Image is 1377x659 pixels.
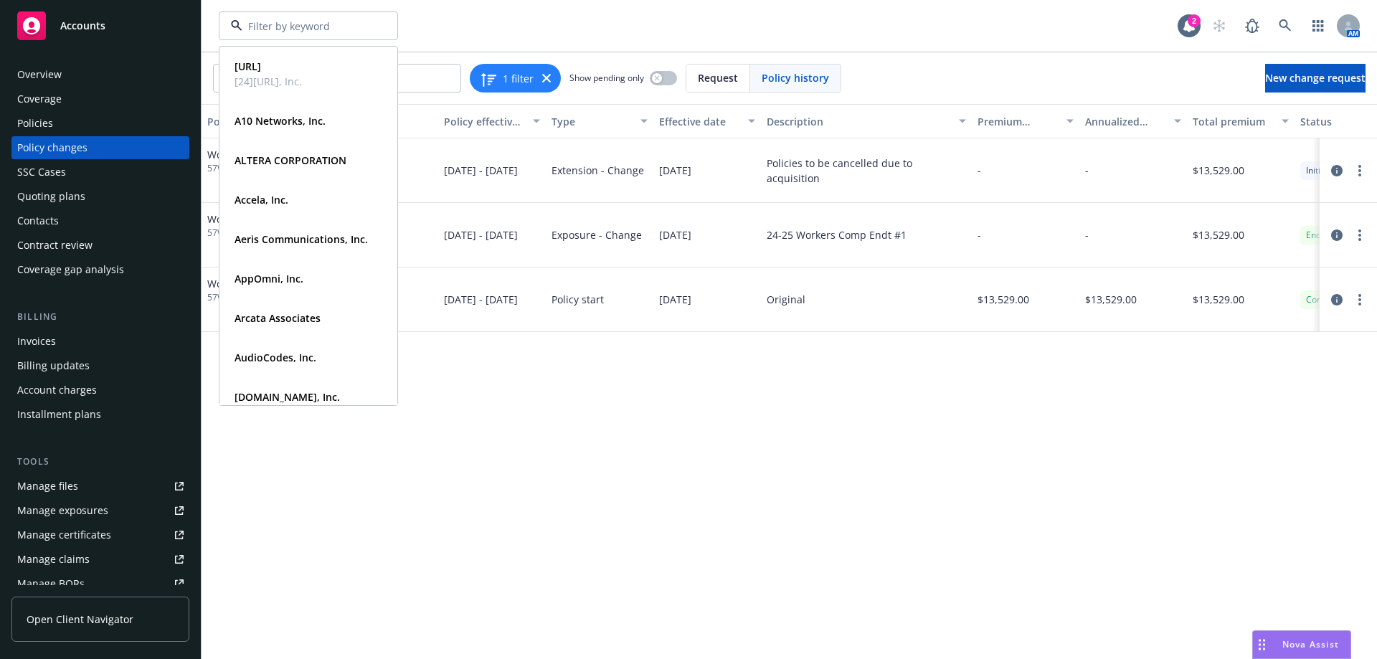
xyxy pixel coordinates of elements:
[11,330,189,353] a: Invoices
[659,227,691,242] span: [DATE]
[17,572,85,595] div: Manage BORs
[17,379,97,402] div: Account charges
[11,379,189,402] a: Account charges
[1193,114,1273,129] div: Total premium
[11,63,189,86] a: Overview
[659,114,739,129] div: Effective date
[11,523,189,546] a: Manage certificates
[1328,227,1345,244] a: circleInformation
[17,87,62,110] div: Coverage
[207,276,321,291] span: Workers' Compensation
[11,161,189,184] a: SSC Cases
[11,112,189,135] a: Policies
[202,104,438,138] button: Policy
[552,292,604,307] span: Policy start
[1085,114,1165,129] div: Annualized total premium change
[1306,229,1344,242] span: Endorsed
[1328,291,1345,308] a: circleInformation
[11,499,189,522] a: Manage exposures
[17,161,66,184] div: SSC Cases
[235,351,316,364] strong: AudioCodes, Inc.
[235,114,326,128] strong: A10 Networks, Inc.
[659,292,691,307] span: [DATE]
[1265,71,1366,85] span: New change request
[11,403,189,426] a: Installment plans
[1187,104,1295,138] button: Total premium
[207,227,321,240] span: 57WECAM0SF5
[762,70,829,85] span: Policy history
[1351,162,1368,179] a: more
[444,227,518,242] span: [DATE] - [DATE]
[11,572,189,595] a: Manage BORs
[11,258,189,281] a: Coverage gap analysis
[767,156,966,186] div: Policies to be cancelled due to acquisition
[1252,630,1351,659] button: Nova Assist
[767,292,805,307] div: Original
[978,114,1058,129] div: Premium change
[17,548,90,571] div: Manage claims
[17,499,108,522] div: Manage exposures
[1306,293,1348,306] span: Confirmed
[11,455,189,469] div: Tools
[552,163,644,178] span: Extension - Change
[11,354,189,377] a: Billing updates
[27,612,133,627] span: Open Client Navigator
[569,72,644,84] span: Show pending only
[1085,163,1089,178] span: -
[978,227,981,242] span: -
[1193,163,1244,178] span: $13,529.00
[1188,14,1201,27] div: 2
[17,403,101,426] div: Installment plans
[17,354,90,377] div: Billing updates
[1306,164,1338,177] span: Initiated
[659,163,691,178] span: [DATE]
[1328,162,1345,179] a: circleInformation
[213,64,461,93] input: Filter by keyword...
[1238,11,1267,40] a: Report a Bug
[1193,292,1244,307] span: $13,529.00
[235,193,288,207] strong: Accela, Inc.
[235,272,303,285] strong: AppOmni, Inc.
[11,209,189,232] a: Contacts
[552,227,642,242] span: Exposure - Change
[235,153,346,167] strong: ALTERA CORPORATION
[444,114,524,129] div: Policy effective dates
[1271,11,1300,40] a: Search
[1304,11,1333,40] a: Switch app
[444,292,518,307] span: [DATE] - [DATE]
[235,60,261,73] strong: [URL]
[11,310,189,324] div: Billing
[207,291,321,304] span: 57WECAM0SF5
[444,163,518,178] span: [DATE] - [DATE]
[978,163,981,178] span: -
[17,63,62,86] div: Overview
[207,162,321,175] span: 57WECAM0SF5
[1079,104,1187,138] button: Annualized total premium change
[761,104,972,138] button: Description
[1193,227,1244,242] span: $13,529.00
[11,87,189,110] a: Coverage
[17,234,93,257] div: Contract review
[698,70,738,85] span: Request
[503,71,534,86] span: 1 filter
[235,74,302,89] span: [24][URL], Inc.
[1265,64,1366,93] a: New change request
[235,390,340,404] strong: [DOMAIN_NAME], Inc.
[17,475,78,498] div: Manage files
[17,258,124,281] div: Coverage gap analysis
[11,6,189,46] a: Accounts
[17,523,111,546] div: Manage certificates
[60,20,105,32] span: Accounts
[17,209,59,232] div: Contacts
[207,114,432,129] div: Policy
[17,185,85,208] div: Quoting plans
[1085,227,1089,242] span: -
[235,311,321,325] strong: Arcata Associates
[767,114,950,129] div: Description
[11,548,189,571] a: Manage claims
[438,104,546,138] button: Policy effective dates
[1085,292,1137,307] span: $13,529.00
[17,330,56,353] div: Invoices
[207,147,321,162] span: Workers' Compensation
